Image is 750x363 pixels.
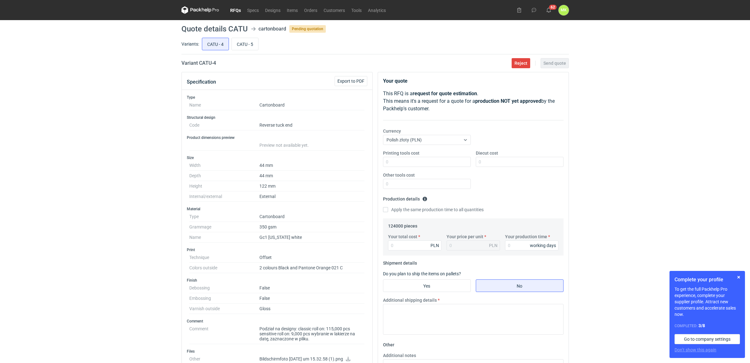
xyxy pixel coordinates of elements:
h1: Quote details CATU [181,25,248,33]
span: Pending quotation [289,25,326,33]
dd: False [259,293,365,304]
button: Don’t show this again [675,347,716,353]
h3: Product dimensions preview [187,135,367,140]
a: RFQs [227,6,244,14]
input: 0 [505,240,558,250]
dd: Gloss [259,304,365,314]
dd: Cartonboard [259,100,365,110]
legend: Production details [383,194,427,201]
a: Tools [348,6,365,14]
label: Yes [383,279,471,292]
p: This RFQ is a . This means it's a request for a quote for a by the Packhelp's customer. [383,90,564,113]
dd: 44 mm [259,171,365,181]
dd: Gc1 [US_STATE] white [259,232,365,243]
span: Reject [514,61,527,65]
dt: Varnish outside [189,304,259,314]
h3: Size [187,155,367,160]
strong: request for quote estimation [413,91,477,96]
dt: Internal/external [189,191,259,202]
dt: Grammage [189,222,259,232]
div: PLN [489,242,497,249]
span: Send quote [543,61,566,65]
dd: False [259,283,365,293]
input: 0 [383,157,471,167]
dd: 44 mm [259,160,365,171]
h2: Variant CATU - 4 [181,59,216,67]
h3: Type [187,95,367,100]
label: Your total cost [388,234,417,240]
label: Apply the same production time to all quantities [383,206,484,213]
a: Designs [262,6,284,14]
dd: 350 gsm [259,222,365,232]
legend: Other [383,340,394,347]
span: Export to PDF [337,79,364,83]
label: Do you plan to ship the items on pallets? [383,271,461,276]
label: Your production time [505,234,547,240]
label: Other tools cost [383,172,415,178]
button: MK [558,5,569,15]
dt: Colors outside [189,263,259,273]
strong: 3 / 8 [698,323,705,328]
strong: production NOT yet approved [475,98,541,104]
button: 62 [544,5,554,15]
h3: Finish [187,278,367,283]
h3: Structural design [187,115,367,120]
dt: Embossing [189,293,259,304]
svg: Packhelp Pro [181,6,219,14]
h3: Print [187,247,367,252]
dt: Code [189,120,259,130]
input: 0 [388,240,442,250]
dd: 122 mm [259,181,365,191]
dd: Cartonboard [259,212,365,222]
h3: Material [187,206,367,212]
label: Additional notes [383,352,416,359]
a: Orders [301,6,320,14]
input: 0 [476,157,564,167]
div: PLN [431,242,439,249]
dd: Offset [259,252,365,263]
div: cartonboard [258,25,286,33]
dt: Type [189,212,259,222]
dt: Height [189,181,259,191]
span: Polish złoty (PLN) [386,137,422,142]
input: 0 [383,179,471,189]
a: Items [284,6,301,14]
div: Martyna Kasperska [558,5,569,15]
label: Your price per unit [447,234,483,240]
label: Currency [383,128,401,134]
dd: 2 colours Black and Pantone Orange 021 C [259,263,365,273]
button: Reject [512,58,530,68]
dd: External [259,191,365,202]
h1: Complete your profile [675,276,740,283]
dd: Reverse tuck end [259,120,365,130]
h3: Comment [187,319,367,324]
a: Customers [320,6,348,14]
p: To get the full Packhelp Pro experience, complete your supplier profile. Attract new customers an... [675,286,740,317]
dt: Comment [189,324,259,344]
button: Specification [187,74,216,90]
button: Send quote [541,58,569,68]
dt: Debossing [189,283,259,293]
dt: Width [189,160,259,171]
dd: Podział na designy: classic roll on: 115,000 pcs sensitive roll on: 9,000 pcs wybranie w lakierze... [259,324,365,344]
strong: Your quote [383,78,408,84]
a: Specs [244,6,262,14]
div: working days [530,242,556,249]
dt: Name [189,100,259,110]
label: CATU - 5 [231,38,258,50]
a: Analytics [365,6,389,14]
span: Preview not available yet. [259,143,309,148]
div: Completed: [675,322,740,329]
dt: Depth [189,171,259,181]
dt: Technique [189,252,259,263]
label: CATU - 4 [202,38,229,50]
label: Variants: [181,41,199,47]
a: Go to company settings [675,334,740,344]
label: Additional shipping details [383,297,437,303]
legend: Shipment details [383,258,417,266]
button: Export to PDF [335,76,367,86]
label: Diecut cost [476,150,498,156]
legend: 124000 pieces [388,221,417,228]
label: Printing tools cost [383,150,419,156]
